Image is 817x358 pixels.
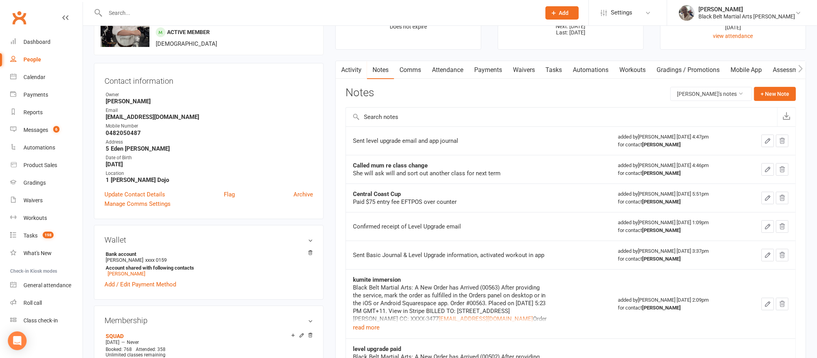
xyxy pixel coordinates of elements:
[618,169,736,177] div: for contact
[505,23,636,36] p: Next: [DATE] Last: [DATE]
[618,296,736,312] div: added by [PERSON_NAME] [DATE] 2:09pm
[353,162,428,169] strong: Called mum re class change
[353,169,549,177] div: She will ask will and sort out another class for next term
[9,8,29,27] a: Clubworx
[106,113,313,121] strong: [EMAIL_ADDRESS][DOMAIN_NAME]
[642,170,681,176] strong: [PERSON_NAME]
[10,277,83,294] a: General attendance kiosk mode
[156,40,217,47] span: [DEMOGRAPHIC_DATA]
[426,61,469,79] a: Attendance
[104,250,313,278] li: [PERSON_NAME]
[43,232,54,238] span: 198
[127,340,139,345] span: Never
[668,23,799,32] div: [DATE]
[10,245,83,262] a: What's New
[10,104,83,121] a: Reports
[167,29,210,35] span: Active member
[618,190,736,206] div: added by [PERSON_NAME] [DATE] 5:51pm
[106,107,313,114] div: Email
[23,300,42,306] div: Roll call
[618,304,736,312] div: for contact
[224,190,235,199] a: Flag
[618,247,736,263] div: added by [PERSON_NAME] [DATE] 3:37pm
[642,199,681,205] strong: [PERSON_NAME]
[104,236,313,244] h3: Wallet
[540,61,568,79] a: Tasks
[618,227,736,234] div: for contact
[10,33,83,51] a: Dashboard
[23,197,43,203] div: Waivers
[10,68,83,86] a: Calendar
[23,250,52,256] div: What's New
[104,280,176,289] a: Add / Edit Payment Method
[145,257,167,263] span: xxxx 0159
[10,294,83,312] a: Roll call
[106,154,313,162] div: Date of Birth
[614,61,651,79] a: Workouts
[10,157,83,174] a: Product Sales
[10,209,83,227] a: Workouts
[353,276,401,283] strong: kumite immersion
[367,61,394,79] a: Notes
[568,61,614,79] a: Automations
[23,39,50,45] div: Dashboard
[611,4,632,22] span: Settings
[507,61,540,79] a: Waivers
[23,180,46,186] div: Gradings
[10,51,83,68] a: People
[618,162,736,177] div: added by [PERSON_NAME] [DATE] 4:46pm
[353,223,549,230] div: Confirmed receipt of Level Upgrade email
[698,13,795,20] div: Black Belt Martial Arts [PERSON_NAME]
[106,91,313,99] div: Owner
[353,191,401,198] strong: Central Coast Cup
[106,251,309,257] strong: Bank account
[754,87,796,101] button: + New Note
[10,312,83,329] a: Class kiosk mode
[106,347,132,352] span: Booked: 768
[642,256,681,262] strong: [PERSON_NAME]
[106,333,124,339] a: SQUAD
[618,141,736,149] div: for contact
[23,74,45,80] div: Calendar
[104,199,171,209] a: Manage Comms Settings
[104,190,165,199] a: Update Contact Details
[23,317,58,324] div: Class check-in
[10,192,83,209] a: Waivers
[23,215,47,221] div: Workouts
[23,92,48,98] div: Payments
[618,255,736,263] div: for contact
[23,282,71,288] div: General attendance
[106,145,313,152] strong: 5 Eden [PERSON_NAME]
[293,190,313,199] a: Archive
[346,87,374,101] h3: Notes
[353,198,549,206] div: Paid $75 entry fee EFTPOS over counter
[698,6,795,13] div: [PERSON_NAME]
[106,340,119,345] span: [DATE]
[353,284,549,346] div: Black Belt Martial Arts: A New Order has Arrived (00563) After providing the service, mark the or...
[106,139,313,146] div: Address
[23,232,38,239] div: Tasks
[106,130,313,137] strong: 0482050487
[23,56,41,63] div: People
[23,144,55,151] div: Automations
[618,133,736,149] div: added by [PERSON_NAME] [DATE] 4:47pm
[106,265,309,271] strong: Account shared with following contacts
[642,227,681,233] strong: [PERSON_NAME]
[768,61,815,79] a: Assessments
[103,7,535,18] input: Search...
[8,331,27,350] div: Open Intercom Messenger
[642,305,681,311] strong: [PERSON_NAME]
[346,108,777,126] input: Search notes
[136,347,166,352] span: Attended: 358
[353,137,549,145] div: Sent level upgrade email and app journal
[106,98,313,105] strong: [PERSON_NAME]
[10,174,83,192] a: Gradings
[106,122,313,130] div: Mobile Number
[10,139,83,157] a: Automations
[713,33,753,39] a: view attendance
[651,61,725,79] a: Gradings / Promotions
[106,176,313,183] strong: 1 [PERSON_NAME] Dojo
[618,219,736,234] div: added by [PERSON_NAME] [DATE] 1:09pm
[104,316,313,325] h3: Membership
[53,126,59,133] span: 6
